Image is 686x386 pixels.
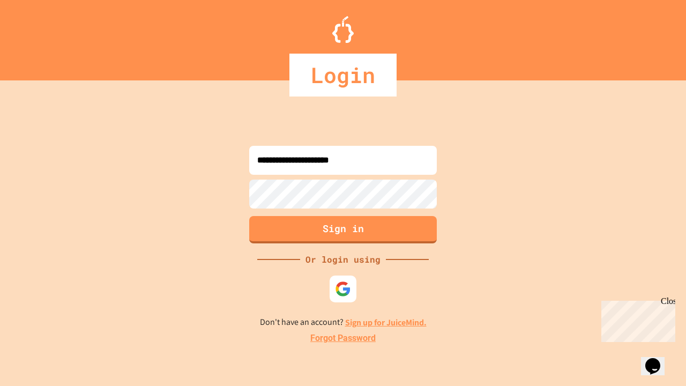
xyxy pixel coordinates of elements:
iframe: chat widget [597,296,675,342]
button: Sign in [249,216,437,243]
img: Logo.svg [332,16,354,43]
a: Forgot Password [310,332,376,345]
p: Don't have an account? [260,316,427,329]
img: google-icon.svg [335,281,351,297]
div: Login [289,54,397,96]
iframe: chat widget [641,343,675,375]
div: Or login using [300,253,386,266]
div: Chat with us now!Close [4,4,74,68]
a: Sign up for JuiceMind. [345,317,427,328]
